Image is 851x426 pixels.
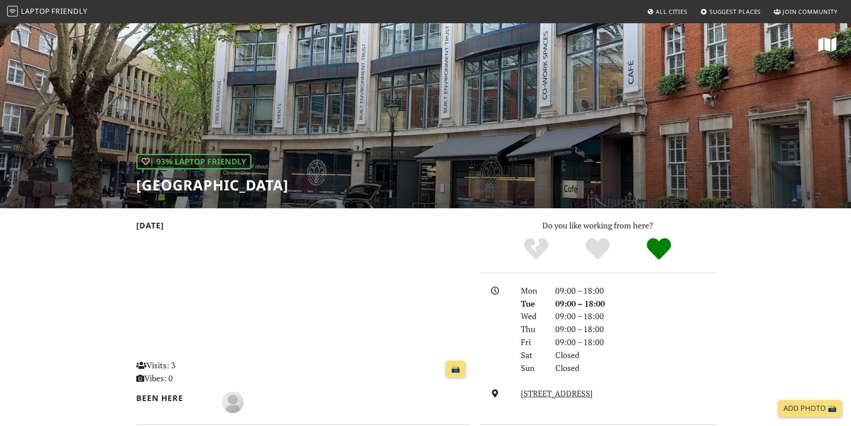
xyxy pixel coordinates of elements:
div: Definitely! [628,237,690,262]
div: Wed [516,310,549,323]
div: Mon [516,284,549,297]
span: Laptop [21,6,50,16]
div: 09:00 – 18:00 [550,284,721,297]
a: LaptopFriendly LaptopFriendly [7,4,88,20]
h1: [GEOGRAPHIC_DATA] [136,177,289,194]
div: 09:00 – 18:00 [550,323,721,336]
div: Tue [516,297,549,310]
span: Suggest Places [709,8,761,16]
div: No [505,237,567,262]
div: Fri [516,336,549,349]
div: 09:00 – 18:00 [550,336,721,349]
div: Thu [516,323,549,336]
p: Do you like working from here? [480,219,715,232]
a: Join Community [770,4,841,20]
a: All Cities [643,4,691,20]
img: blank-535327c66bd565773addf3077783bbfce4b00ec00e9fd257753287c682c7fa38.png [222,392,243,413]
a: 📸 [446,361,465,378]
div: Closed [550,349,721,362]
div: Sat [516,349,549,362]
div: 09:00 – 18:00 [550,310,721,323]
div: Sun [516,362,549,375]
h2: Been here [136,393,212,403]
p: Visits: 3 Vibes: 0 [136,359,240,385]
img: LaptopFriendly [7,6,18,17]
span: Join Community [783,8,838,16]
span: Michael Windmill [222,396,243,407]
div: Yes [567,237,629,262]
div: | 93% Laptop Friendly [136,154,252,169]
h2: [DATE] [136,221,470,234]
div: 09:00 – 18:00 [550,297,721,310]
span: Friendly [51,6,87,16]
a: [STREET_ADDRESS] [521,388,593,399]
a: Suggest Places [697,4,765,20]
span: All Cities [656,8,688,16]
div: Closed [550,362,721,375]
